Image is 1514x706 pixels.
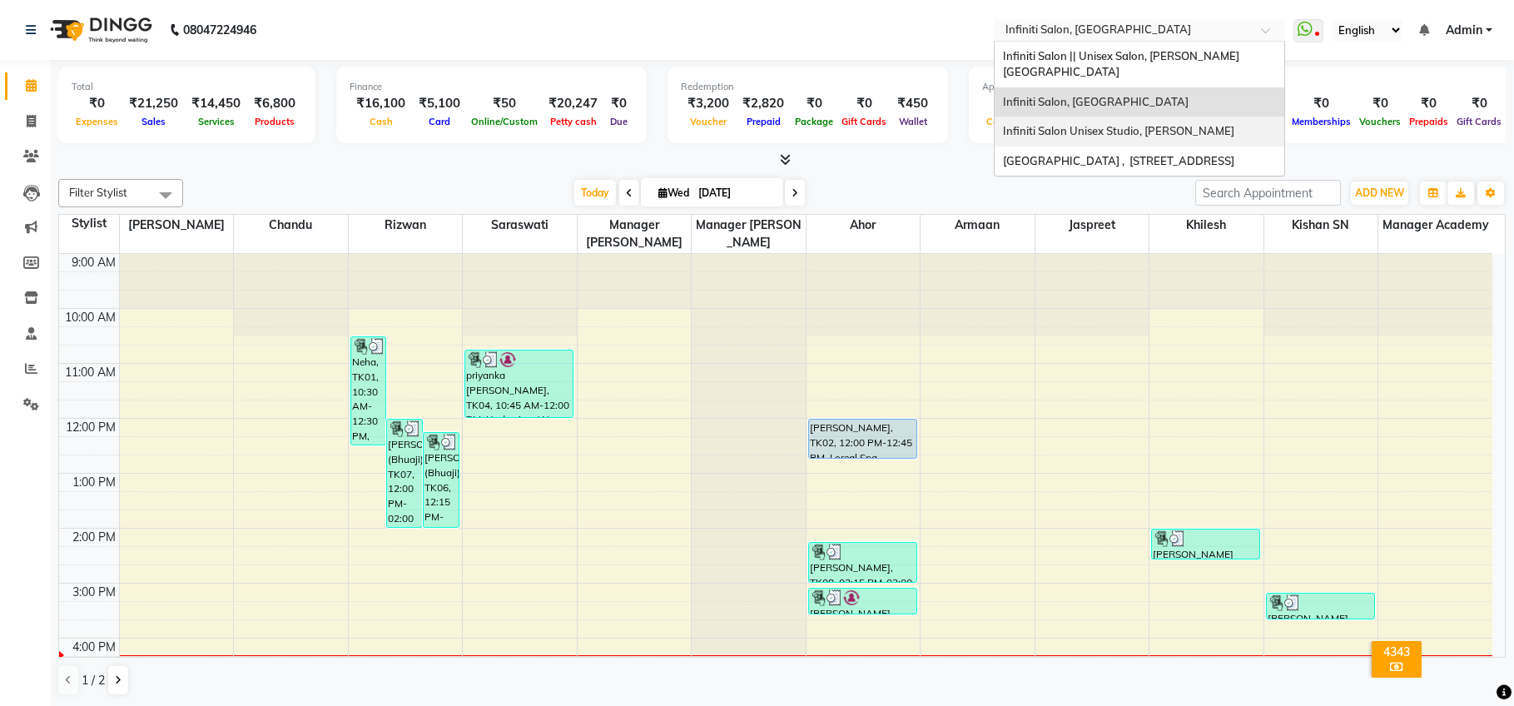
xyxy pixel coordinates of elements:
span: Today [574,180,616,206]
span: Prepaid [742,116,785,127]
div: Stylist [59,215,119,232]
span: Manager Academy [1378,215,1492,236]
div: ₹0 [1288,94,1355,113]
div: 3:00 PM [69,584,119,601]
div: [PERSON_NAME] (Bhuaji), TK06, 02:00 PM-02:35 PM, BCL Mani / pedi [1152,529,1259,559]
span: Chandu [234,215,348,236]
div: Neha, TK01, 10:30 AM-12:30 PM, Anti Hair Loss Ritual (With Clt Devise) [351,337,386,445]
div: 9:00 AM [68,254,119,271]
div: ₹14,450 [185,94,247,113]
div: ₹0 [1405,94,1452,113]
span: Infiniti Salon Unisex Studio, [PERSON_NAME] [1003,124,1234,137]
span: Memberships [1288,116,1355,127]
div: Other sales [1236,80,1506,94]
span: Admin [1446,22,1482,39]
div: [PERSON_NAME], TK08, 02:15 PM-03:00 PM, Loreal Spa [809,543,916,582]
span: Online/Custom [467,116,542,127]
div: 10:00 AM [62,309,119,326]
div: ₹0 [1355,94,1405,113]
span: [PERSON_NAME] [120,215,234,236]
button: ADD NEW [1351,181,1408,205]
div: ₹50 [467,94,542,113]
span: Gift Cards [837,116,891,127]
div: ₹16,100 [350,94,412,113]
div: ₹0 [1452,94,1506,113]
div: 4343 [1375,644,1418,659]
span: [GEOGRAPHIC_DATA] , [STREET_ADDRESS] [1003,154,1234,167]
div: ₹450 [891,94,935,113]
span: Filter Stylist [69,186,127,199]
div: [PERSON_NAME] (Bhuaji), TK06, 12:15 PM-02:00 PM, [DEMOGRAPHIC_DATA] Root Touchup,Olaplex [424,433,459,527]
span: Manager [PERSON_NAME] [692,215,806,253]
div: 12:00 PM [62,419,119,436]
div: ₹21,250 [122,94,185,113]
div: ₹2,820 [736,94,791,113]
span: Prepaids [1405,116,1452,127]
div: 11:00 AM [62,364,119,381]
span: Rizwan [349,215,463,236]
span: Petty cash [546,116,601,127]
span: Manager [PERSON_NAME] [578,215,692,253]
div: ₹0 [72,94,122,113]
span: Ahor [807,215,921,236]
span: Expenses [72,116,122,127]
span: Due [606,116,632,127]
div: [PERSON_NAME], TK02, 12:00 PM-12:45 PM, Loreal Spa [809,420,916,458]
input: 2025-09-03 [693,181,777,206]
span: Completed [982,116,1039,127]
span: ADD NEW [1355,186,1404,199]
span: Products [251,116,299,127]
img: logo [42,7,156,53]
span: Gift Cards [1452,116,1506,127]
span: Wallet [895,116,931,127]
span: Khilesh [1149,215,1263,236]
span: Infiniti Salon, [GEOGRAPHIC_DATA] [1003,95,1189,108]
div: Appointment [982,80,1189,94]
b: 08047224946 [183,7,256,53]
span: Wed [654,186,693,199]
div: 1:00 PM [69,474,119,491]
span: Package [791,116,837,127]
div: ₹0 [791,94,837,113]
span: Cash [365,116,397,127]
div: [PERSON_NAME] (Bhuaji), TK07, 12:00 PM-02:00 PM, Fusio-Dose Ritual With Add On Masque (Layering C... [387,420,422,527]
div: ₹20,247 [542,94,604,113]
ng-dropdown-panel: Options list [994,41,1285,177]
div: ₹0 [604,94,633,113]
span: Voucher [686,116,731,127]
div: 4:00 PM [69,639,119,656]
span: Vouchers [1355,116,1405,127]
div: ₹5,100 [412,94,467,113]
div: [PERSON_NAME], TK11, 03:10 PM-03:40 PM, Creative Cut [DEMOGRAPHIC_DATA] [1267,594,1374,619]
input: Search Appointment [1195,180,1341,206]
div: Finance [350,80,633,94]
div: 2:00 PM [69,529,119,546]
span: Kishan SN [1264,215,1378,236]
div: priyanka [PERSON_NAME], TK04, 10:45 AM-12:00 PM, Under Arm Wax Choclate,Arms Wax Choclate, Upper ... [465,351,573,417]
div: Redemption [681,80,935,94]
span: Saraswati [463,215,577,236]
div: [PERSON_NAME], TK10, 03:05 PM-03:35 PM, Loreal wash [809,589,916,614]
div: ₹3,200 [681,94,736,113]
span: Infiniti Salon || Unisex Salon, [PERSON_NAME][GEOGRAPHIC_DATA] [1003,49,1239,79]
div: Total [72,80,302,94]
span: 1 / 2 [82,672,105,689]
div: ₹6,800 [247,94,302,113]
span: Sales [137,116,170,127]
div: 11 [982,94,1039,113]
span: Jaspreet [1035,215,1149,236]
span: Card [424,116,454,127]
span: Services [194,116,239,127]
div: ₹0 [837,94,891,113]
span: Armaan [921,215,1035,236]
